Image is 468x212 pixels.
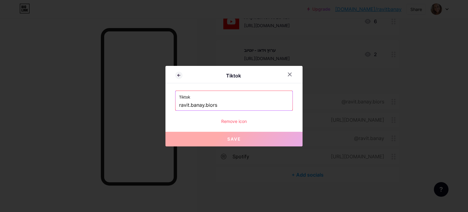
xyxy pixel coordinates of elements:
[165,132,303,146] button: Save
[179,100,289,110] input: TikTok username
[183,72,284,79] div: Tiktok
[175,118,293,124] div: Remove icon
[227,136,241,142] span: Save
[179,91,289,100] label: Tiktok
